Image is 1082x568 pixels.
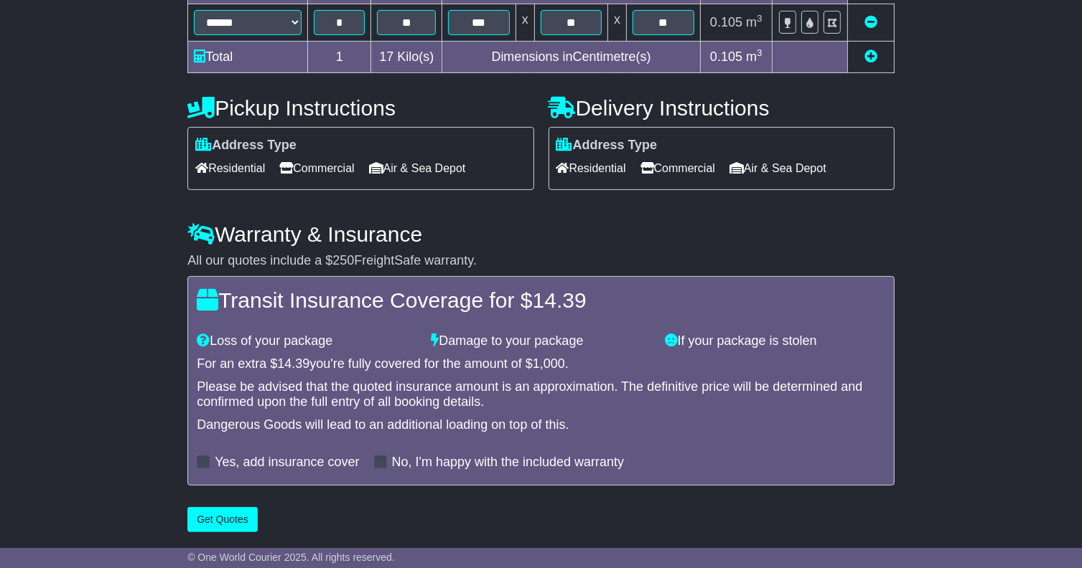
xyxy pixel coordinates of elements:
div: All our quotes include a $ FreightSafe warranty. [187,253,895,269]
td: 1 [308,42,371,73]
label: Yes, add insurance cover [215,455,359,470]
span: 14.39 [533,288,587,312]
span: Air & Sea Depot [729,157,826,179]
span: 0.105 [710,15,742,29]
label: Address Type [195,138,297,153]
h4: Pickup Instructions [187,96,533,120]
a: Add new item [864,49,877,64]
td: Dimensions in Centimetre(s) [442,42,701,73]
span: 0.105 [710,49,742,64]
span: 17 [379,49,393,64]
span: Residential [556,157,626,179]
span: Commercial [279,157,354,179]
h4: Transit Insurance Coverage for $ [197,288,885,312]
div: Dangerous Goods will lead to an additional loading on top of this. [197,417,885,433]
td: Total [188,42,308,73]
sup: 3 [757,13,762,24]
span: 1,000 [533,356,565,371]
label: Address Type [556,138,658,153]
div: Loss of your package [190,333,424,349]
span: m [746,49,762,64]
div: For an extra $ you're fully covered for the amount of $ . [197,356,885,372]
span: Residential [195,157,265,179]
span: © One World Courier 2025. All rights reserved. [187,552,395,563]
span: 14.39 [277,356,309,371]
h4: Delivery Instructions [549,96,895,120]
a: Remove this item [864,15,877,29]
button: Get Quotes [187,507,258,532]
span: m [746,15,762,29]
sup: 3 [757,47,762,58]
td: x [516,4,534,42]
h4: Warranty & Insurance [187,222,895,246]
span: Air & Sea Depot [369,157,466,179]
div: Please be advised that the quoted insurance amount is an approximation. The definitive price will... [197,379,885,410]
span: Commercial [640,157,715,179]
td: x [608,4,627,42]
span: 250 [332,253,354,268]
div: If your package is stolen [658,333,892,349]
td: Kilo(s) [371,42,442,73]
label: No, I'm happy with the included warranty [392,455,625,470]
div: Damage to your package [424,333,658,349]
